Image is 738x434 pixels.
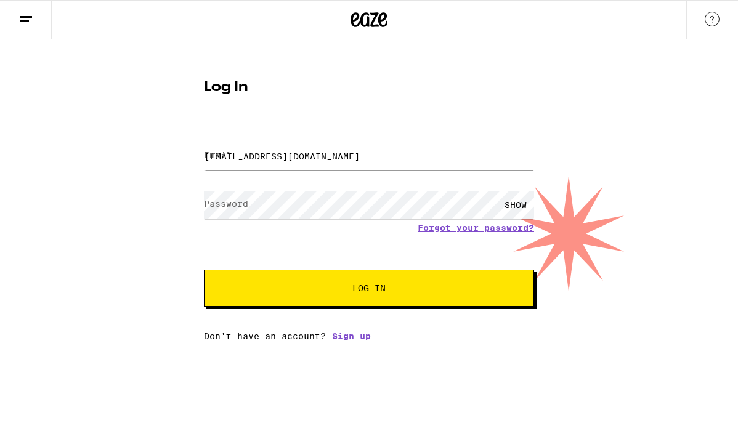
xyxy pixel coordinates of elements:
div: SHOW [497,191,534,219]
h1: Log In [204,80,534,95]
input: Email [204,142,534,170]
span: Help [28,9,54,20]
a: Forgot your password? [418,223,534,233]
button: Log In [204,270,534,307]
a: Sign up [332,331,371,341]
div: Don't have an account? [204,331,534,341]
label: Password [204,199,248,209]
label: Email [204,150,232,160]
span: Log In [352,284,386,292]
